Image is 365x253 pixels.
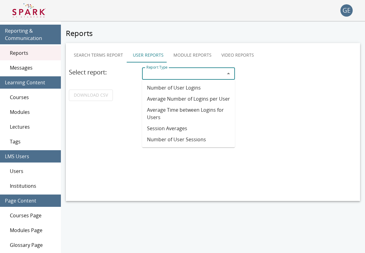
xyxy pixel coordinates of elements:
img: Logo of SPARK at Stanford [12,3,46,18]
button: Video Reports [216,48,259,62]
div: GE [340,4,353,17]
span: Modules [10,108,56,116]
button: User Reports [128,48,169,62]
li: Session Averages [142,123,235,134]
li: Number of User Sessions [142,134,235,145]
button: Close [224,69,233,78]
button: account of current user [340,4,353,17]
span: LMS Users [5,153,56,160]
div: report types [69,48,357,62]
span: Courses [10,94,56,101]
span: Glossary Page [10,241,56,249]
span: Learning Content [5,79,56,86]
span: Institutions [10,182,56,190]
span: Messages [10,64,56,71]
li: Average Number of Logins per User [142,93,235,104]
label: Report Type [146,65,168,70]
span: Reports [10,49,56,57]
button: Module Reports [169,48,216,62]
h5: Reports [66,28,360,38]
li: Number of User Logins [142,82,235,93]
span: Modules Page [10,227,56,234]
h6: Select report: [69,67,137,77]
span: Reporting & Communication [5,27,56,42]
span: Users [10,167,56,175]
button: Search Terms Report [69,48,128,62]
li: Average Time between Logins for Users [142,104,235,123]
span: Page Content [5,197,56,204]
span: Tags [10,138,56,145]
span: Lectures [10,123,56,131]
span: Courses Page [10,212,56,219]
